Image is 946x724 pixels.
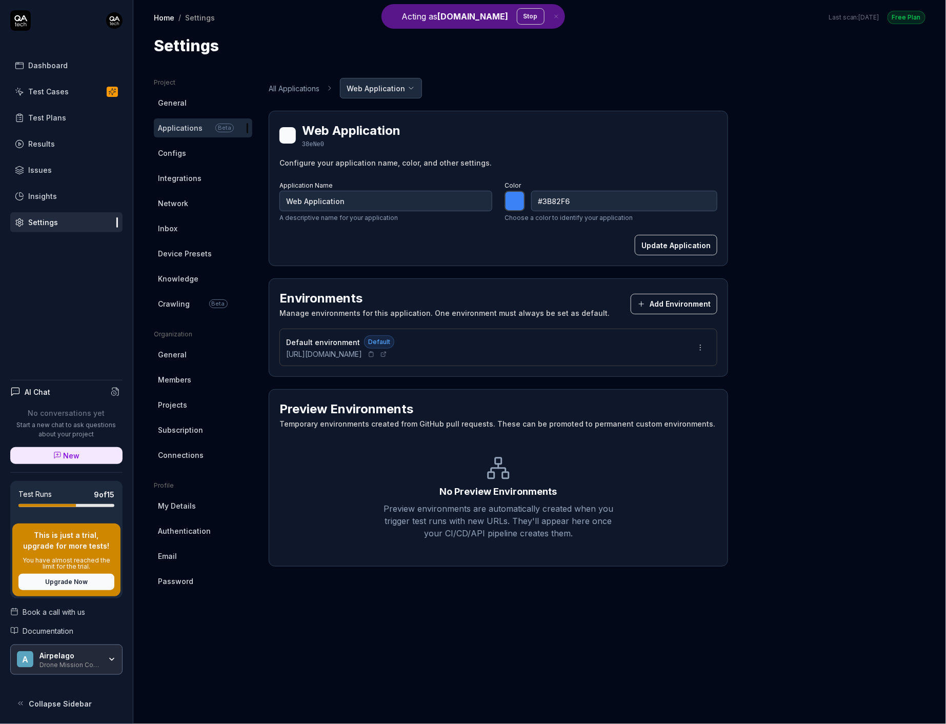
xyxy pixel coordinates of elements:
[39,651,101,660] div: Airpelago
[10,82,123,102] a: Test Cases
[158,198,188,209] span: Network
[154,395,252,414] a: Projects
[505,213,717,223] p: Choose a color to identify your application
[28,60,68,71] div: Dashboard
[10,420,123,439] p: Start a new chat to ask questions about your project
[279,400,715,418] h2: Preview Environments
[505,182,521,189] label: Color
[158,173,202,184] span: Integrations
[209,299,228,308] span: Beta
[158,551,177,561] span: Email
[154,330,252,339] div: Organization
[829,13,879,22] button: Last scan:[DATE]
[154,294,252,313] a: CrawlingBeta
[158,399,187,410] span: Projects
[154,572,252,591] a: Password
[154,370,252,389] a: Members
[10,693,123,714] button: Collapse Sidebar
[286,337,360,348] span: Default environment
[154,169,252,188] a: Integrations
[154,481,252,490] div: Profile
[28,138,55,149] div: Results
[154,446,252,465] a: Connections
[23,607,85,617] span: Book a call with us
[18,530,114,551] p: This is just a trial, upgrade for more tests!
[18,557,114,570] p: You have almost reached the limit for the trial.
[18,490,52,499] h5: Test Runs
[279,213,492,223] p: A descriptive name for your application
[888,11,925,24] div: Free Plan
[158,97,187,108] span: General
[23,626,73,636] span: Documentation
[154,521,252,540] a: Authentication
[17,651,33,668] span: A
[94,489,114,500] span: 9 of 15
[28,112,66,123] div: Test Plans
[302,122,400,140] h2: Web Application
[154,496,252,515] a: My Details
[517,8,545,25] button: Stop
[279,182,333,189] label: Application Name
[185,12,215,23] div: Settings
[888,10,925,24] button: Free Plan
[154,34,219,57] h1: Settings
[158,148,186,158] span: Configs
[10,626,123,636] a: Documentation
[829,13,879,22] span: Last scan:
[10,55,123,75] a: Dashboard
[10,212,123,232] a: Settings
[154,78,252,87] div: Project
[154,144,252,163] a: Configs
[158,576,193,587] span: Password
[64,450,80,461] span: New
[286,349,362,359] span: [URL][DOMAIN_NAME]
[28,86,69,97] div: Test Cases
[302,140,400,149] div: 38eNe0
[154,244,252,263] a: Device Presets
[384,502,613,539] div: Preview environments are automatically created when you trigger test runs with new URLs. They'll ...
[158,450,204,460] span: Connections
[364,335,394,349] span: Default
[279,308,610,318] div: Manage environments for this application. One environment must always be set as default.
[279,191,492,211] input: My Application
[347,83,405,94] span: Web Application
[154,547,252,566] a: Email
[106,12,123,29] img: 7ccf6c19-61ad-4a6c-8811-018b02a1b829.jpg
[279,157,717,168] div: Configure your application name, color, and other settings.
[158,374,191,385] span: Members
[635,235,717,255] button: Update Application
[10,645,123,675] button: AAirpelagoDrone Mission Control
[10,447,123,464] a: New
[158,273,198,284] span: Knowledge
[279,289,610,308] h2: Environments
[25,387,50,397] h4: AI Chat
[10,134,123,154] a: Results
[279,418,715,429] div: Temporary environments created from GitHub pull requests. These can be promoted to permanent cust...
[154,194,252,213] a: Network
[28,191,57,202] div: Insights
[378,349,389,359] a: Open URL in new tab
[10,607,123,617] a: Book a call with us
[158,349,187,360] span: General
[158,248,212,259] span: Device Presets
[158,223,177,234] span: Inbox
[10,408,123,418] p: No conversations yet
[631,294,717,314] button: Add Environment
[18,574,114,590] button: Upgrade Now
[28,165,52,175] div: Issues
[154,118,252,137] a: ApplicationsBeta
[154,219,252,238] a: Inbox
[269,83,319,94] a: All Applications
[154,269,252,288] a: Knowledge
[178,12,181,23] div: /
[10,108,123,128] a: Test Plans
[158,526,211,536] span: Authentication
[158,500,196,511] span: My Details
[158,123,203,133] span: Applications
[154,345,252,364] a: General
[859,13,879,21] time: [DATE]
[154,93,252,112] a: General
[39,660,101,668] div: Drone Mission Control
[340,78,422,98] button: Web Application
